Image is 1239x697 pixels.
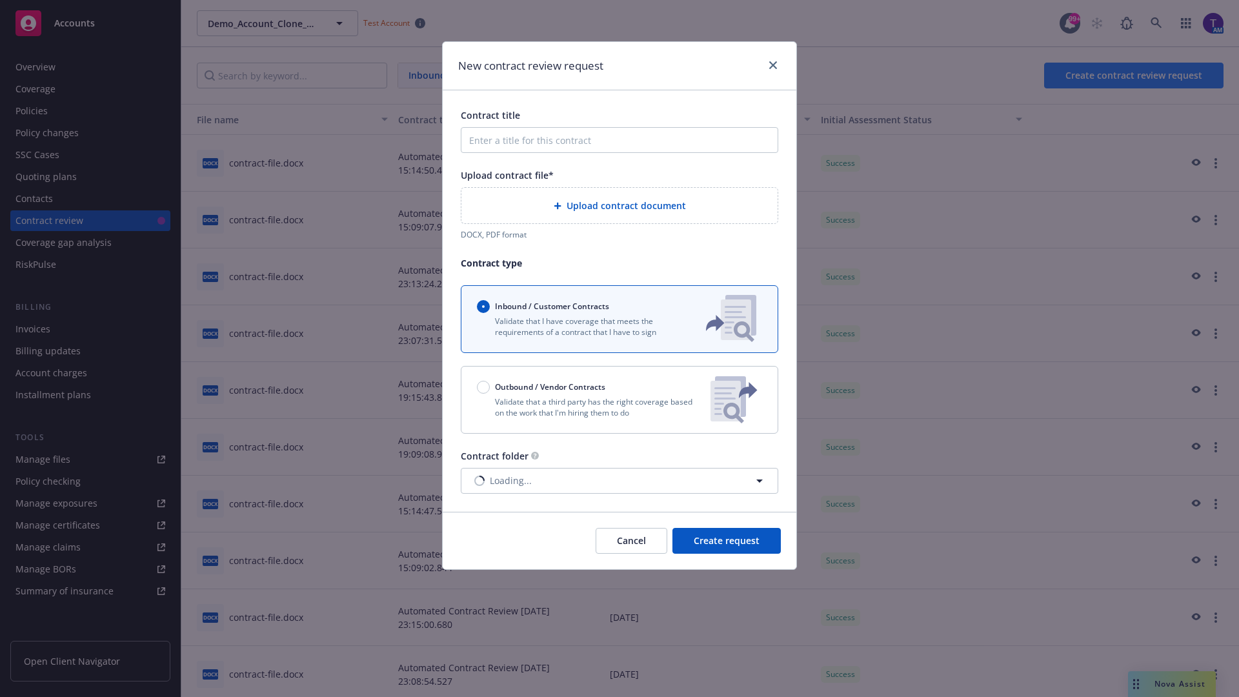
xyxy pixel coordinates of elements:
[461,169,554,181] span: Upload contract file*
[461,229,778,240] div: DOCX, PDF format
[461,450,529,462] span: Contract folder
[495,381,605,392] span: Outbound / Vendor Contracts
[694,534,760,547] span: Create request
[458,57,603,74] h1: New contract review request
[495,301,609,312] span: Inbound / Customer Contracts
[461,468,778,494] button: Loading...
[461,256,778,270] p: Contract type
[461,127,778,153] input: Enter a title for this contract
[477,316,685,338] p: Validate that I have coverage that meets the requirements of a contract that I have to sign
[477,396,700,418] p: Validate that a third party has the right coverage based on the work that I'm hiring them to do
[461,285,778,353] button: Inbound / Customer ContractsValidate that I have coverage that meets the requirements of a contra...
[765,57,781,73] a: close
[477,300,490,313] input: Inbound / Customer Contracts
[461,109,520,121] span: Contract title
[461,187,778,224] div: Upload contract document
[461,366,778,434] button: Outbound / Vendor ContractsValidate that a third party has the right coverage based on the work t...
[672,528,781,554] button: Create request
[477,381,490,394] input: Outbound / Vendor Contracts
[567,199,686,212] span: Upload contract document
[490,474,532,487] span: Loading...
[617,534,646,547] span: Cancel
[596,528,667,554] button: Cancel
